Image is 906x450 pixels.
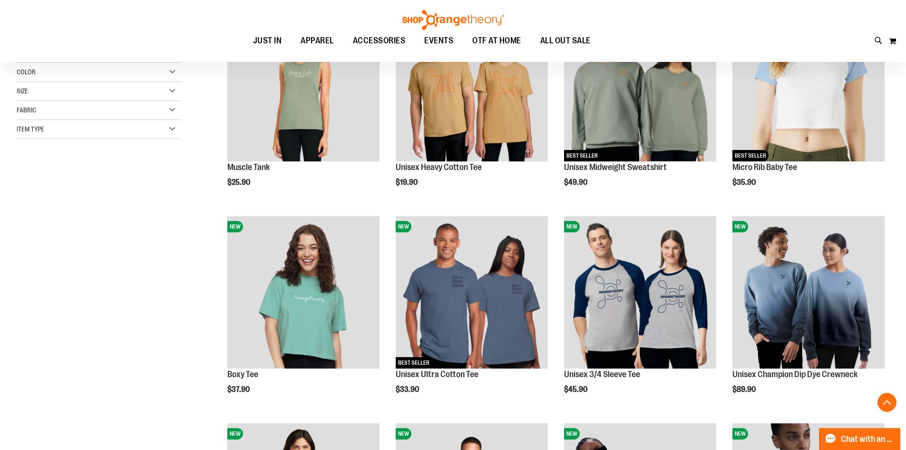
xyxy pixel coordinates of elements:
span: Fabric [17,106,36,114]
div: product [728,211,889,418]
span: $49.90 [564,178,589,187]
div: product [559,4,721,211]
a: Muscle Tank [227,162,270,172]
span: Chat with an Expert [841,435,895,444]
a: Unisex Ultra Cotton TeeNEWBEST SELLER [396,216,548,370]
img: Muscle Tank [227,9,380,161]
a: Boxy Tee [227,370,258,379]
span: NEW [564,428,580,440]
span: ACCESSORIES [353,30,406,51]
span: $45.90 [564,385,589,394]
span: NEW [227,221,243,232]
img: Micro Rib Baby Tee [732,9,885,161]
span: NEW [564,221,580,232]
span: $35.90 [732,178,757,187]
span: $89.90 [732,385,757,394]
span: NEW [732,428,748,440]
span: ALL OUT SALE [540,30,591,51]
span: BEST SELLER [564,150,600,161]
button: Back To Top [877,393,896,412]
img: Unisex 3/4 Sleeve Tee [564,216,716,369]
span: APPAREL [301,30,334,51]
img: Unisex Midweight Sweatshirt [564,9,716,161]
a: Micro Rib Baby Tee [732,162,797,172]
span: EVENTS [424,30,453,51]
span: NEW [396,221,411,232]
div: product [728,4,889,211]
a: Boxy TeeNEW [227,216,380,370]
img: Boxy Tee [227,216,380,369]
a: Unisex Champion Dip Dye Crewneck [732,370,857,379]
span: NEW [227,428,243,440]
span: NEW [732,221,748,232]
a: Unisex Heavy Cotton TeeNEW [396,9,548,163]
span: $19.90 [396,178,419,187]
a: Unisex Ultra Cotton Tee [396,370,478,379]
span: JUST IN [253,30,282,51]
span: BEST SELLER [396,357,432,369]
a: Micro Rib Baby TeeNEWBEST SELLER [732,9,885,163]
a: Unisex 3/4 Sleeve TeeNEW [564,216,716,370]
div: product [559,211,721,418]
div: product [391,211,553,418]
span: BEST SELLER [732,150,769,161]
span: Color [17,68,36,76]
span: Item Type [17,125,44,133]
a: Unisex 3/4 Sleeve Tee [564,370,640,379]
a: Muscle TankNEW [227,9,380,163]
a: Unisex Midweight SweatshirtNEWBEST SELLER [564,9,716,163]
div: product [223,211,384,418]
div: product [391,4,553,211]
a: Unisex Champion Dip Dye CrewneckNEW [732,216,885,370]
img: Unisex Ultra Cotton Tee [396,216,548,369]
span: $25.90 [227,178,252,187]
span: $33.90 [396,385,420,394]
img: Shop Orangetheory [401,10,506,30]
a: Unisex Midweight Sweatshirt [564,162,667,172]
span: NEW [396,428,411,440]
button: Chat with an Expert [819,428,901,450]
span: $37.90 [227,385,251,394]
div: product [223,4,384,211]
img: Unisex Heavy Cotton Tee [396,9,548,161]
span: OTF AT HOME [472,30,521,51]
span: Size [17,87,28,95]
img: Unisex Champion Dip Dye Crewneck [732,216,885,369]
a: Unisex Heavy Cotton Tee [396,162,482,172]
